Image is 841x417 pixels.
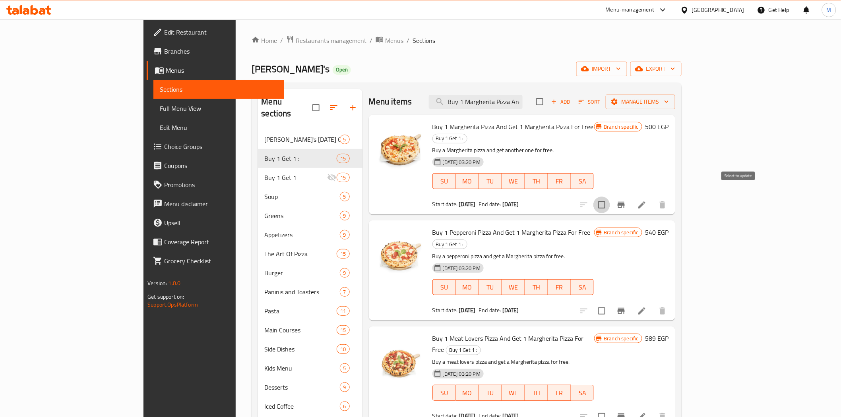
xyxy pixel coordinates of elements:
[525,385,548,401] button: TH
[459,282,476,293] span: MO
[436,282,453,293] span: SU
[653,301,672,320] button: delete
[337,344,349,354] div: items
[337,326,349,334] span: 15
[502,279,525,295] button: WE
[459,199,476,209] b: [DATE]
[502,199,519,209] b: [DATE]
[258,187,362,206] div: Soup5
[548,96,574,108] button: Add
[166,66,277,75] span: Menus
[630,62,682,76] button: export
[164,46,277,56] span: Branches
[601,335,642,342] span: Branch specific
[429,95,523,109] input: search
[482,387,499,399] span: TU
[370,36,372,45] li: /
[147,278,167,288] span: Version:
[479,199,501,209] span: End date:
[258,149,362,168] div: Buy 1 Get 1 :15
[340,212,349,220] span: 9
[333,65,351,75] div: Open
[433,134,467,143] span: Buy 1 Get 1 :
[340,288,349,296] span: 7
[375,121,426,172] img: Buy 1 Margherita Pizza And Get 1 Margherita Pizza For Free
[153,118,284,137] a: Edit Menu
[296,36,366,45] span: Restaurants management
[459,387,476,399] span: MO
[376,35,403,46] a: Menus
[440,370,484,378] span: [DATE] 03:20 PM
[337,173,349,182] div: items
[264,306,337,316] div: Pasta
[551,176,568,187] span: FR
[577,96,603,108] button: Sort
[264,268,339,278] span: Burger
[160,123,277,132] span: Edit Menu
[264,382,339,392] span: Desserts
[827,6,831,14] span: M
[333,66,351,73] span: Open
[264,249,337,259] span: The Art Of Pizza
[340,135,350,144] div: items
[340,230,350,239] div: items
[258,301,362,320] div: Pasta11
[551,387,568,399] span: FR
[261,96,312,120] h2: Menu sections
[169,278,181,288] span: 1.0.0
[432,305,458,315] span: Start date:
[147,42,284,61] a: Branches
[340,403,349,410] span: 6
[264,402,339,411] span: Iced Coffee
[147,213,284,232] a: Upsell
[525,279,548,295] button: TH
[340,363,350,373] div: items
[446,346,481,355] span: Buy 1 Get 1 :
[337,154,349,163] div: items
[583,64,621,74] span: import
[164,142,277,151] span: Choice Groups
[432,279,456,295] button: SU
[456,385,479,401] button: MO
[432,173,456,189] button: SU
[164,218,277,228] span: Upsell
[337,174,349,181] span: 15
[264,363,339,373] span: Kids Menu
[164,27,277,37] span: Edit Restaurant
[456,279,479,295] button: MO
[505,282,522,293] span: WE
[637,64,675,74] span: export
[432,332,584,355] span: Buy 1 Meat Lovers Pizza And Get 1 Margherita Pizza For Free
[264,154,337,163] span: Buy 1 Get 1 :
[264,287,339,297] div: Paninis and Toasters
[413,36,435,45] span: Sections
[337,325,349,335] div: items
[459,176,476,187] span: MO
[164,180,277,189] span: Promotions
[147,137,284,156] a: Choice Groups
[264,192,339,201] span: Soup
[258,206,362,225] div: Greens9
[340,269,349,277] span: 9
[340,231,349,239] span: 9
[385,36,403,45] span: Menus
[571,279,594,295] button: SA
[432,199,458,209] span: Start date:
[502,385,525,401] button: WE
[479,385,502,401] button: TU
[440,158,484,166] span: [DATE] 03:20 PM
[645,121,669,132] h6: 500 EGP
[258,282,362,301] div: Paninis and Toasters7
[432,121,594,133] span: Buy 1 Margherita Pizza And Get 1 Margherita Pizza For Free
[502,173,525,189] button: WE
[264,135,339,144] span: [PERSON_NAME]'s [DATE] Creations
[264,135,339,144] div: Ted's Ramadan Creations
[551,282,568,293] span: FR
[264,344,337,354] span: Side Dishes
[433,240,467,249] span: Buy 1 Get 1 :
[574,282,591,293] span: SA
[258,378,362,397] div: Desserts9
